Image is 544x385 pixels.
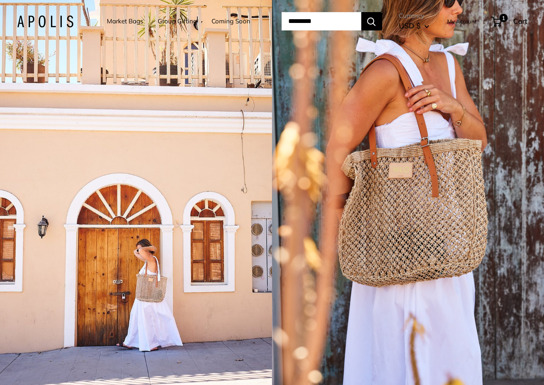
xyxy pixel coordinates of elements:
[499,14,507,22] span: 1
[491,15,527,28] a: 1 Cart
[212,15,250,27] a: Coming Soon
[17,15,73,28] img: Apolis
[399,19,429,33] button: USD $
[447,16,477,26] a: My Account
[361,12,382,30] button: Search
[158,15,197,27] a: Group Gifting
[513,17,527,25] span: Cart
[399,21,421,30] span: USD $
[399,10,429,22] span: Currency
[7,353,89,378] iframe: Sign Up via Text for Offers
[107,15,143,27] a: Market Bags
[282,12,361,30] input: Search...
